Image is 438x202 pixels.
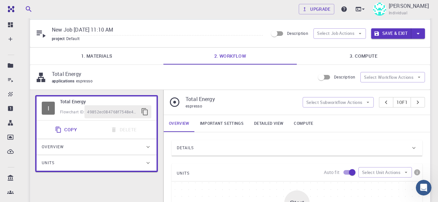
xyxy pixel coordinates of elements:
span: Description [287,31,308,36]
div: pager [379,97,425,108]
div: Units [37,155,157,171]
a: Upgrade [299,4,334,14]
span: espresso [76,78,95,83]
a: Important settings [195,115,249,132]
button: Select Workflow Actions [360,72,425,82]
span: Units [42,158,54,168]
span: Support [13,5,37,10]
div: Details [172,140,422,156]
span: project [52,36,66,41]
span: 49852ec084768f7548e45cb9 [87,109,138,115]
p: Total Energy [186,95,297,103]
span: UNITS [177,168,189,179]
img: logo [5,6,14,12]
p: Total Energy [52,70,310,78]
span: espresso [186,103,202,108]
span: Flowchart ID: [60,109,84,114]
button: Select Job Actions [313,28,366,39]
span: Idle [42,102,55,115]
span: Details [177,143,194,153]
p: Auto fit [324,169,340,176]
span: Default [66,36,83,41]
a: 2. Workflow [163,48,297,65]
button: 1of1 [393,97,411,108]
a: 1. Materials [30,48,163,65]
p: [PERSON_NAME] [389,2,429,10]
iframe: Intercom live chat [416,180,431,195]
button: Copy [51,123,82,136]
a: Overview [164,115,195,132]
img: Ian [373,3,386,16]
div: Overview [37,139,157,155]
button: Select Subworkflow Actions [303,97,374,108]
button: info [412,167,422,178]
div: I [42,102,55,115]
span: Overview [42,142,64,152]
span: Description [334,74,355,79]
button: Select Unit Actions [358,167,412,178]
a: 3. Compute [297,48,430,65]
button: Save & Exit [371,28,411,39]
a: Detailed view [249,115,289,132]
span: Individual [389,10,407,16]
a: Compute [289,115,318,132]
span: applications [52,78,76,83]
h6: Total Energy [60,98,151,105]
